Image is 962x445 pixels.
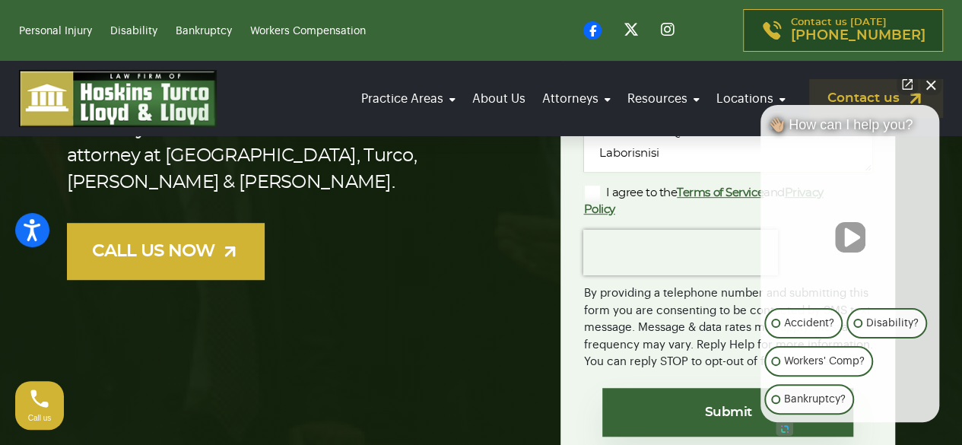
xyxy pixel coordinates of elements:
[583,275,872,371] div: By providing a telephone number and submitting this form you are consenting to be contacted by SM...
[784,314,834,332] p: Accident?
[67,223,265,280] a: CALL US NOW
[677,187,764,199] a: Terms of Service
[791,17,925,43] p: Contact us [DATE]
[583,184,848,218] label: I agree to the and
[176,26,232,37] a: Bankruptcy
[897,74,918,95] a: Open direct chat
[357,78,460,120] a: Practice Areas
[776,422,793,436] a: Open intaker chat
[602,388,853,437] input: Submit
[221,242,240,261] img: arrow-up-right-light.svg
[809,79,943,118] a: Contact us
[920,74,941,95] button: Close Intaker Chat Widget
[468,78,530,120] a: About Us
[712,78,790,120] a: Locations
[743,9,943,52] a: Contact us [DATE][PHONE_NUMBER]
[623,78,704,120] a: Resources
[19,70,217,127] img: logo
[835,222,865,253] button: Unmute video
[250,26,366,37] a: Workers Compensation
[760,116,939,141] div: 👋🏼 How can I help you?
[784,352,865,370] p: Workers' Comp?
[19,26,92,37] a: Personal Injury
[866,314,919,332] p: Disability?
[784,390,846,408] p: Bankruptcy?
[791,28,925,43] span: [PHONE_NUMBER]
[538,78,615,120] a: Attorneys
[28,414,52,422] span: Call us
[110,26,157,37] a: Disability
[583,230,778,275] iframe: reCAPTCHA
